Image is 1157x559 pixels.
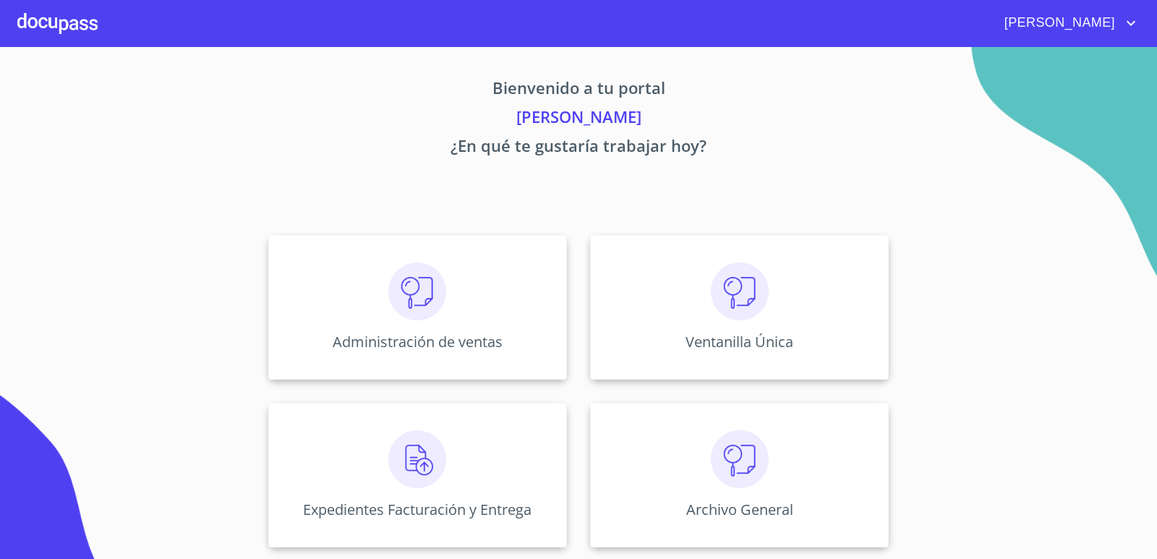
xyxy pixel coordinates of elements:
p: Bienvenido a tu portal [133,76,1024,105]
img: consulta.png [711,263,769,320]
img: consulta.png [711,430,769,488]
p: Administración de ventas [333,332,503,351]
button: account of current user [994,12,1140,35]
p: [PERSON_NAME] [133,105,1024,134]
p: ¿En qué te gustaría trabajar hoy? [133,134,1024,163]
p: Expedientes Facturación y Entrega [303,500,531,519]
img: consulta.png [388,263,446,320]
span: [PERSON_NAME] [994,12,1122,35]
img: carga.png [388,430,446,488]
p: Ventanilla Única [686,332,793,351]
p: Archivo General [686,500,793,519]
